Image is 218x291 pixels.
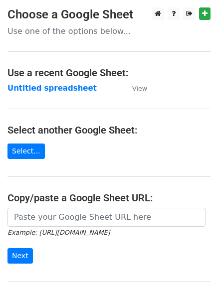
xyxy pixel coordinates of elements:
[7,144,45,159] a: Select...
[7,67,211,79] h4: Use a recent Google Sheet:
[7,229,110,236] small: Example: [URL][DOMAIN_NAME]
[122,84,147,93] a: View
[7,124,211,136] h4: Select another Google Sheet:
[7,84,97,93] a: Untitled spreadsheet
[132,85,147,92] small: View
[7,7,211,22] h3: Choose a Google Sheet
[7,208,206,227] input: Paste your Google Sheet URL here
[7,192,211,204] h4: Copy/paste a Google Sheet URL:
[7,248,33,264] input: Next
[7,26,211,36] p: Use one of the options below...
